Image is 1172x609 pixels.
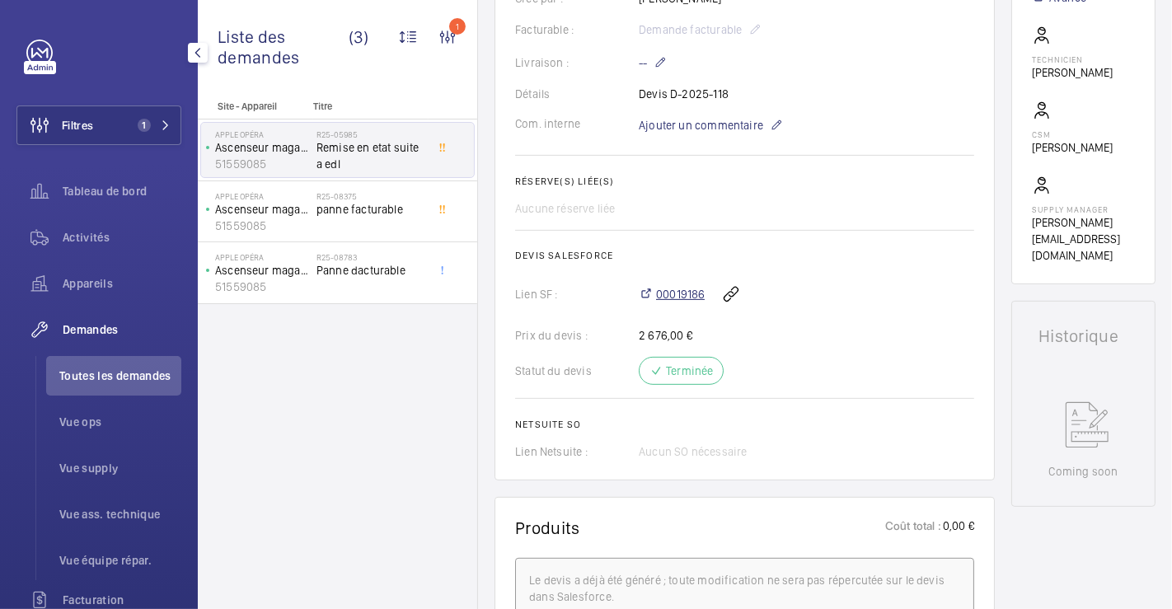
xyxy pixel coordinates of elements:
span: Remise en etat suite a edl [316,139,425,172]
p: 51559085 [215,279,310,295]
a: 00019186 [639,286,705,302]
p: Titre [313,101,422,112]
p: Ascenseur magasin [215,262,310,279]
p: Apple Opéra [215,129,310,139]
span: Ajouter un commentaire [639,117,763,134]
span: Filtres [62,117,93,134]
span: Vue ass. technique [59,506,181,522]
p: [PERSON_NAME] [1032,64,1113,81]
p: 0,00 € [941,518,974,538]
h1: Produits [515,518,580,538]
p: Coût total : [885,518,941,538]
span: 1 [138,119,151,132]
p: Ascenseur magasin [215,201,310,218]
span: Activités [63,229,181,246]
span: Vue équipe répar. [59,552,181,569]
h2: R25-08375 [316,191,425,201]
p: Supply manager [1032,204,1135,214]
span: Appareils [63,275,181,292]
span: Facturation [63,592,181,608]
div: Le devis a déjà été généré ; toute modification ne sera pas répercutée sur le devis dans Salesforce. [529,572,960,605]
h2: Réserve(s) liée(s) [515,176,974,187]
h1: Historique [1038,328,1128,344]
h2: R25-05985 [316,129,425,139]
p: 51559085 [215,156,310,172]
h2: R25-08783 [316,252,425,262]
span: 00019186 [656,286,705,302]
span: Tableau de bord [63,183,181,199]
span: Toutes les demandes [59,368,181,384]
span: Vue ops [59,414,181,430]
button: Filtres1 [16,105,181,145]
p: Ascenseur magasin [215,139,310,156]
span: Liste des demandes [218,26,349,68]
p: Coming soon [1048,463,1118,480]
p: Apple Opéra [215,191,310,201]
p: 51559085 [215,218,310,234]
span: Panne dacturable [316,262,425,279]
p: Technicien [1032,54,1113,64]
span: panne facturable [316,201,425,218]
p: [PERSON_NAME] [1032,139,1113,156]
span: Demandes [63,321,181,338]
p: Site - Appareil [198,101,307,112]
span: Vue supply [59,460,181,476]
p: CSM [1032,129,1113,139]
h2: Devis Salesforce [515,250,974,261]
p: [PERSON_NAME][EMAIL_ADDRESS][DOMAIN_NAME] [1032,214,1135,264]
p: -- [639,53,667,73]
p: Apple Opéra [215,252,310,262]
h2: Netsuite SO [515,419,974,430]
